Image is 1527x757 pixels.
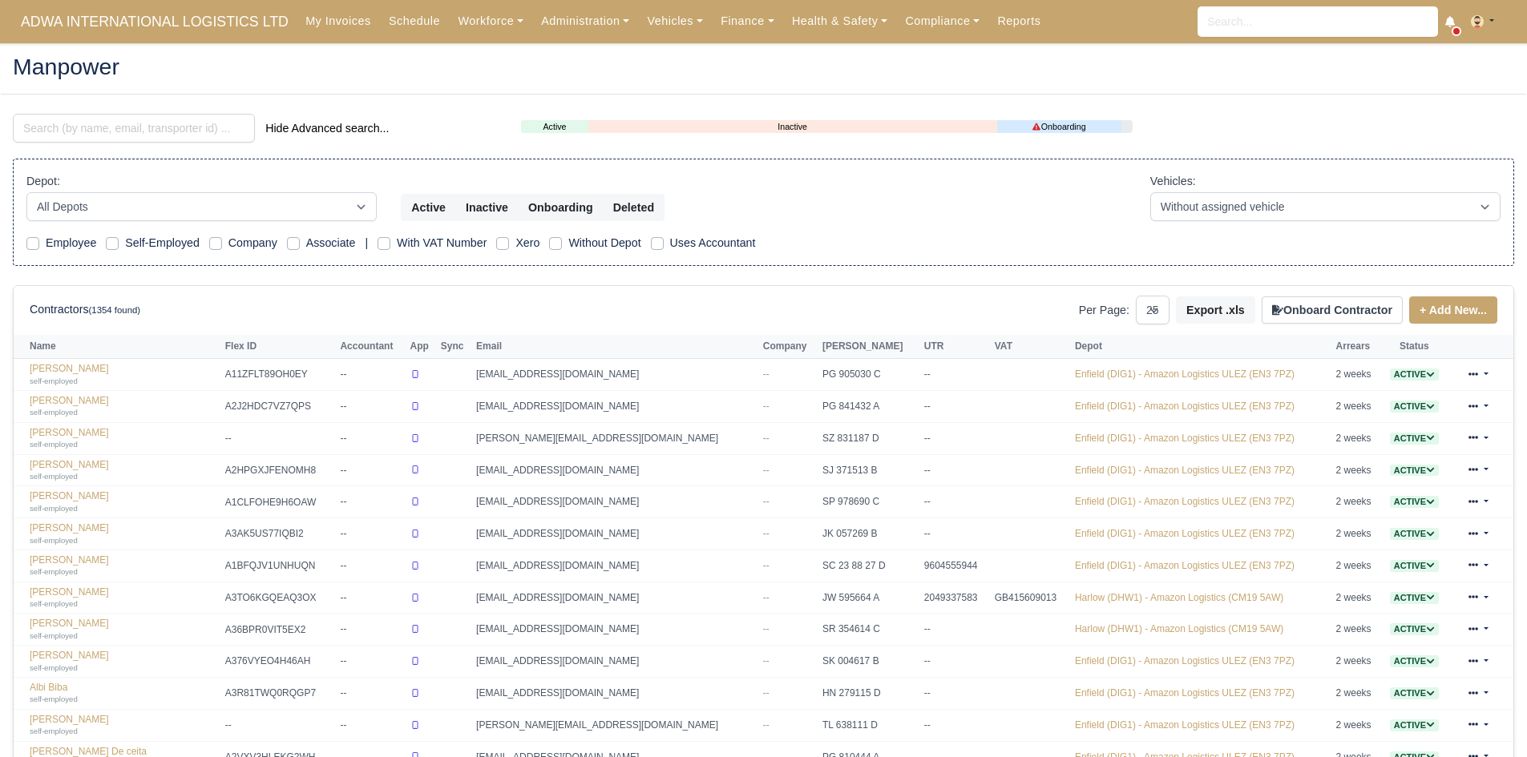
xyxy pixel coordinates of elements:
span: Active [1390,433,1439,445]
span: -- [763,401,770,412]
th: Flex ID [221,335,337,359]
a: Schedule [380,6,449,37]
button: Active [401,194,456,221]
th: Accountant [336,335,406,359]
label: Employee [46,234,96,252]
span: Active [1390,560,1439,572]
td: A2HPGXJFENOMH8 [221,454,337,486]
td: -- [336,709,406,741]
td: TL 638111 D [818,709,920,741]
td: A1BFQJV1UNHUQN [221,550,337,582]
td: [EMAIL_ADDRESS][DOMAIN_NAME] [472,582,759,614]
td: -- [336,454,406,486]
th: App [406,335,437,359]
th: Sync [437,335,472,359]
td: PG 905030 C [818,359,920,391]
span: -- [763,592,770,603]
span: -- [763,623,770,634]
a: Active [1390,401,1439,412]
a: Active [1390,528,1439,539]
span: Active [1390,687,1439,699]
label: Company [228,234,277,252]
td: A3AK5US77IQBI2 [221,518,337,550]
td: -- [920,391,991,423]
td: [EMAIL_ADDRESS][DOMAIN_NAME] [472,486,759,518]
a: Harlow (DHW1) - Amazon Logistics (CM19 5AW) [1075,623,1283,634]
a: Active [1390,592,1439,603]
span: Active [1390,623,1439,635]
th: UTR [920,335,991,359]
label: Without Depot [568,234,640,252]
a: Finance [712,6,783,37]
span: Active [1390,401,1439,413]
a: Onboarding [997,120,1122,134]
span: -- [763,496,770,507]
td: JW 595664 A [818,582,920,614]
h2: Manpower [13,55,1514,78]
a: Active [1390,496,1439,507]
span: Active [1390,368,1439,381]
td: -- [920,422,991,454]
button: Export .xls [1176,296,1255,324]
a: Active [1390,623,1439,634]
small: self-employed [30,376,78,385]
label: Vehicles: [1150,172,1196,191]
a: [PERSON_NAME] self-employed [30,554,217,578]
a: ADWA INTERNATIONAL LOGISTICS LTD [13,6,297,38]
a: Enfield (DIG1) - Amazon Logistics ULEZ (EN3 7PZ) [1075,433,1295,444]
td: 2 weeks [1332,709,1382,741]
td: SP 978690 C [818,486,920,518]
td: [EMAIL_ADDRESS][DOMAIN_NAME] [472,678,759,710]
a: Active [1390,560,1439,571]
a: Enfield (DIG1) - Amazon Logistics ULEZ (EN3 7PZ) [1075,401,1295,412]
td: -- [336,582,406,614]
td: -- [920,709,991,741]
td: 2 weeks [1332,486,1382,518]
td: [PERSON_NAME][EMAIL_ADDRESS][DOMAIN_NAME] [472,709,759,741]
a: Compliance [896,6,988,37]
span: | [365,236,368,249]
td: [EMAIL_ADDRESS][DOMAIN_NAME] [472,550,759,582]
td: JK 057269 B [818,518,920,550]
td: SJ 371513 B [818,454,920,486]
span: -- [763,560,770,571]
a: Harlow (DHW1) - Amazon Logistics (CM19 5AW) [1075,592,1283,603]
td: SZ 831187 D [818,422,920,454]
a: Enfield (DIG1) - Amazon Logistics ULEZ (EN3 7PZ) [1075,368,1295,380]
div: + Add New... [1403,296,1497,324]
a: + Add New... [1409,296,1497,324]
td: -- [336,614,406,646]
label: Xero [515,234,539,252]
td: 2 weeks [1332,422,1382,454]
td: -- [920,486,991,518]
small: self-employed [30,408,78,417]
a: Active [1390,719,1439,731]
td: -- [920,614,991,646]
td: A11ZFLT89OH0EY [221,359,337,391]
td: A3TO6KGQEAQ3OX [221,582,337,614]
td: -- [920,359,991,391]
td: A36BPR0VIT5EX2 [221,614,337,646]
td: -- [336,359,406,391]
a: Enfield (DIG1) - Amazon Logistics ULEZ (EN3 7PZ) [1075,560,1295,571]
a: Reports [988,6,1049,37]
a: Health & Safety [783,6,897,37]
span: Active [1390,528,1439,540]
span: -- [763,687,770,699]
a: [PERSON_NAME] self-employed [30,395,217,418]
td: 2 weeks [1332,359,1382,391]
th: Email [472,335,759,359]
td: 2 weeks [1332,550,1382,582]
small: self-employed [30,663,78,672]
a: [PERSON_NAME] self-employed [30,427,217,450]
td: [EMAIL_ADDRESS][DOMAIN_NAME] [472,614,759,646]
td: [EMAIL_ADDRESS][DOMAIN_NAME] [472,359,759,391]
small: (1354 found) [89,305,141,315]
td: [EMAIL_ADDRESS][DOMAIN_NAME] [472,454,759,486]
td: -- [920,678,991,710]
label: Per Page: [1079,301,1129,320]
td: 2049337583 [920,582,991,614]
span: -- [763,655,770,666]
